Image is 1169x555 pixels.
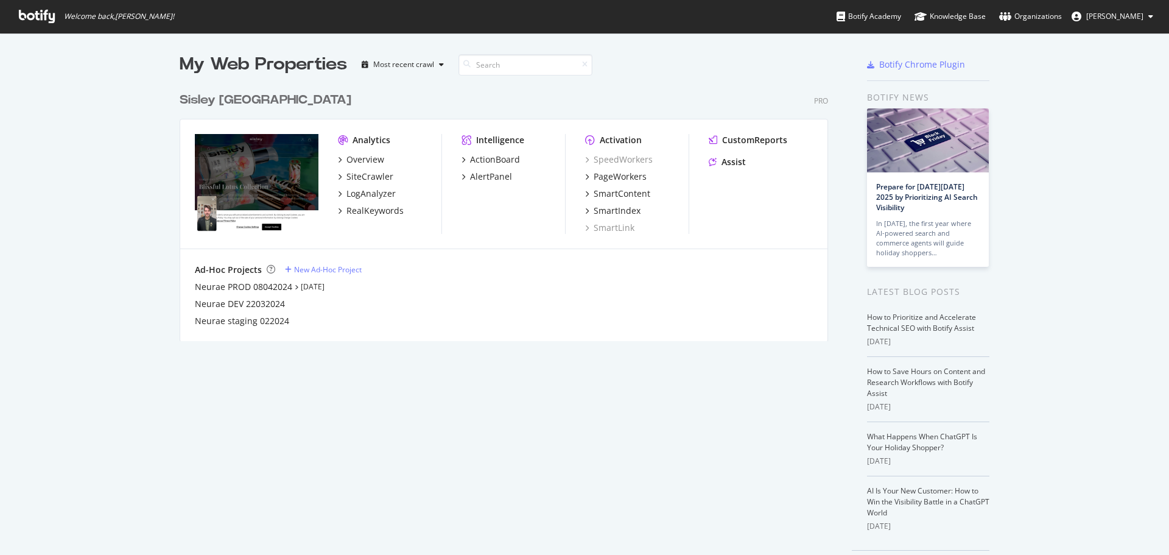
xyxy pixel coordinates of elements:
a: LogAnalyzer [338,188,396,200]
a: AlertPanel [462,171,512,183]
div: Botify Academy [837,10,901,23]
a: How to Save Hours on Content and Research Workflows with Botify Assist [867,366,985,398]
div: Overview [346,154,384,166]
a: Botify Chrome Plugin [867,58,965,71]
div: Pro [814,96,828,106]
div: Botify Chrome Plugin [879,58,965,71]
div: Latest Blog Posts [867,285,989,299]
div: Organizations [999,10,1062,23]
div: LogAnalyzer [346,188,396,200]
div: Analytics [353,134,390,146]
a: Neurae staging 022024 [195,315,289,327]
a: RealKeywords [338,205,404,217]
div: [DATE] [867,401,989,412]
div: Most recent crawl [373,61,434,68]
div: RealKeywords [346,205,404,217]
a: PageWorkers [585,171,647,183]
a: SpeedWorkers [585,154,653,166]
a: Neurae PROD 08042024 [195,281,292,293]
input: Search [458,54,592,76]
a: [DATE] [301,281,325,292]
a: Neurae DEV 22032024 [195,298,285,310]
div: PageWorkers [594,171,647,183]
div: Intelligence [476,134,524,146]
a: Prepare for [DATE][DATE] 2025 by Prioritizing AI Search Visibility [876,182,978,213]
button: [PERSON_NAME] [1062,7,1163,26]
div: Activation [600,134,642,146]
div: grid [180,77,838,341]
a: SmartIndex [585,205,641,217]
div: In [DATE], the first year where AI-powered search and commerce agents will guide holiday shoppers… [876,219,980,258]
div: Assist [721,156,746,168]
div: Ad-Hoc Projects [195,264,262,276]
div: Knowledge Base [914,10,986,23]
div: AlertPanel [470,171,512,183]
a: CustomReports [709,134,787,146]
div: SiteCrawler [346,171,393,183]
div: My Web Properties [180,52,347,77]
div: CustomReports [722,134,787,146]
div: Botify news [867,91,989,104]
a: SiteCrawler [338,171,393,183]
div: SmartContent [594,188,650,200]
div: Sisley [GEOGRAPHIC_DATA] [180,91,351,109]
button: Most recent crawl [357,55,449,74]
div: [DATE] [867,521,989,532]
img: www.sisley-paris.com [195,134,318,233]
div: [DATE] [867,456,989,467]
a: New Ad-Hoc Project [285,264,362,275]
a: ActionBoard [462,154,520,166]
a: Overview [338,154,384,166]
a: Sisley [GEOGRAPHIC_DATA] [180,91,356,109]
span: Lucie Jozwiak [1086,11,1143,21]
a: How to Prioritize and Accelerate Technical SEO with Botify Assist [867,312,976,333]
a: AI Is Your New Customer: How to Win the Visibility Battle in a ChatGPT World [867,486,989,518]
div: [DATE] [867,336,989,347]
div: SmartIndex [594,205,641,217]
a: SmartContent [585,188,650,200]
div: New Ad-Hoc Project [294,264,362,275]
div: ActionBoard [470,154,520,166]
img: Prepare for Black Friday 2025 by Prioritizing AI Search Visibility [867,108,989,172]
a: Assist [709,156,746,168]
a: What Happens When ChatGPT Is Your Holiday Shopper? [867,431,977,453]
a: SmartLink [585,222,634,234]
span: Welcome back, [PERSON_NAME] ! [64,12,174,21]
